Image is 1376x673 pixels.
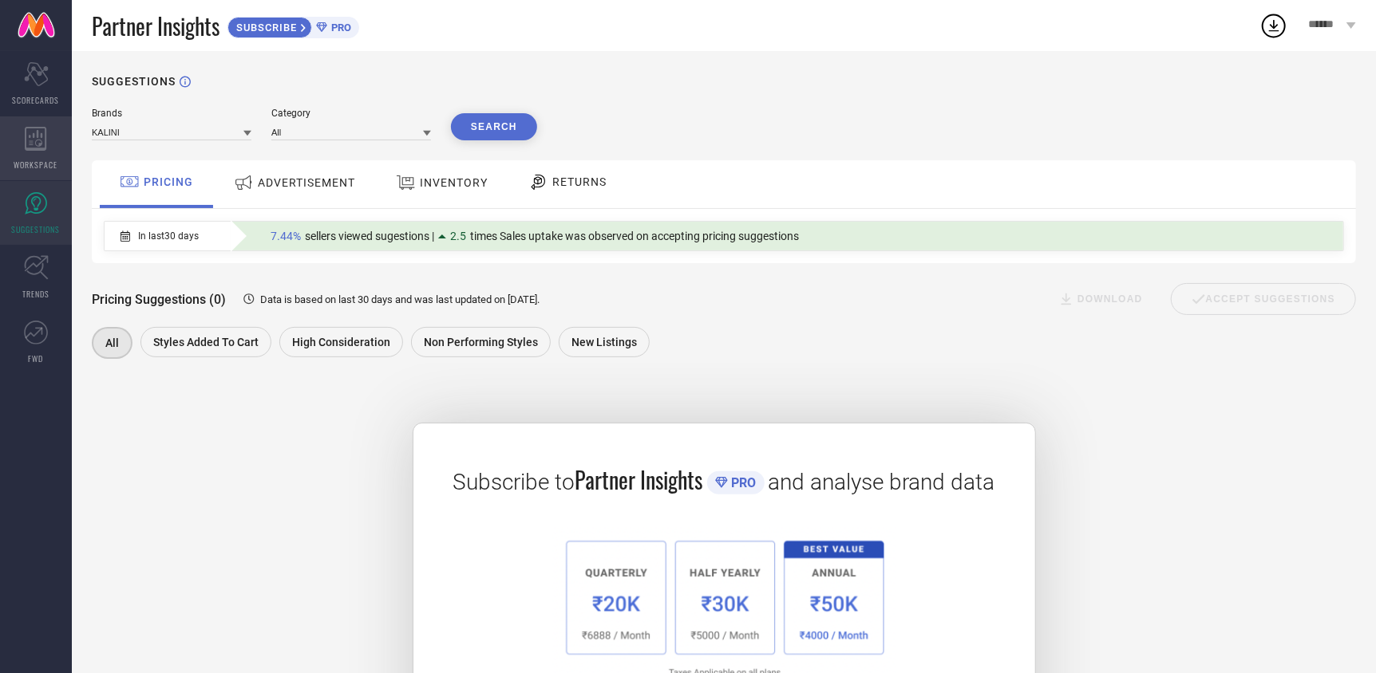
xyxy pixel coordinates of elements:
span: All [105,336,119,349]
span: New Listings [571,336,637,348]
span: Partner Insights [92,10,219,42]
div: Accept Suggestions [1171,283,1356,315]
span: Styles Added To Cart [153,336,259,348]
span: High Consideration [292,336,390,348]
span: PRO [327,22,351,33]
span: Non Performing Styles [424,336,538,348]
span: SCORECARDS [13,94,60,106]
span: Pricing Suggestions (0) [92,292,226,307]
span: SUGGESTIONS [12,223,61,235]
a: SUBSCRIBEPRO [227,13,359,38]
span: WORKSPACE [14,159,58,171]
span: FWD [29,352,44,364]
div: Open download list [1259,11,1288,40]
span: TRENDS [22,288,49,300]
span: SUBSCRIBE [228,22,301,33]
span: Data is based on last 30 days and was last updated on [DATE] . [260,293,540,305]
